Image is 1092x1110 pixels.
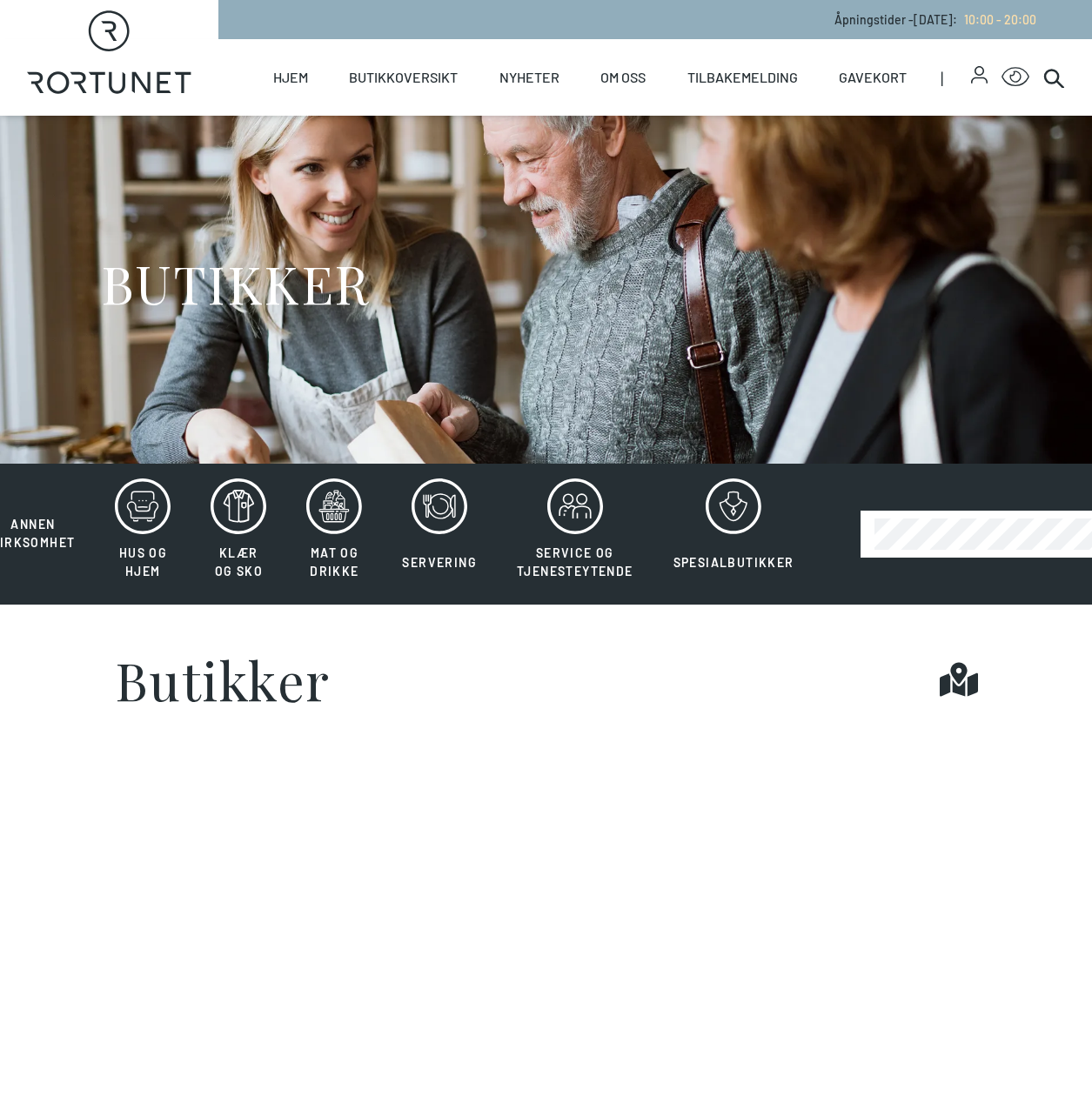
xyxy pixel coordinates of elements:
[687,39,798,116] a: Tilbakemelding
[215,545,263,578] span: Klær og sko
[288,478,380,591] button: Mat og drikke
[1002,64,1029,91] button: Open Accessibility Menu
[384,478,495,591] button: Servering
[101,251,370,316] h1: BUTIKKER
[273,39,308,116] a: Hjem
[119,545,167,578] span: Hus og hjem
[941,39,970,116] span: |
[957,12,1036,27] a: 10:00 - 20:00
[310,545,358,578] span: Mat og drikke
[349,39,458,116] a: Butikkoversikt
[499,39,559,116] a: Nyheter
[115,653,331,705] h1: Butikker
[517,545,633,578] span: Service og tjenesteytende
[839,39,907,116] a: Gavekort
[499,478,652,591] button: Service og tjenesteytende
[673,555,794,570] span: Spesialbutikker
[402,555,477,570] span: Servering
[97,478,189,591] button: Hus og hjem
[964,12,1036,27] span: 10:00 - 20:00
[600,39,646,116] a: Om oss
[192,478,285,591] button: Klær og sko
[834,10,1036,29] p: Åpningstider - [DATE] :
[655,478,813,591] button: Spesialbutikker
